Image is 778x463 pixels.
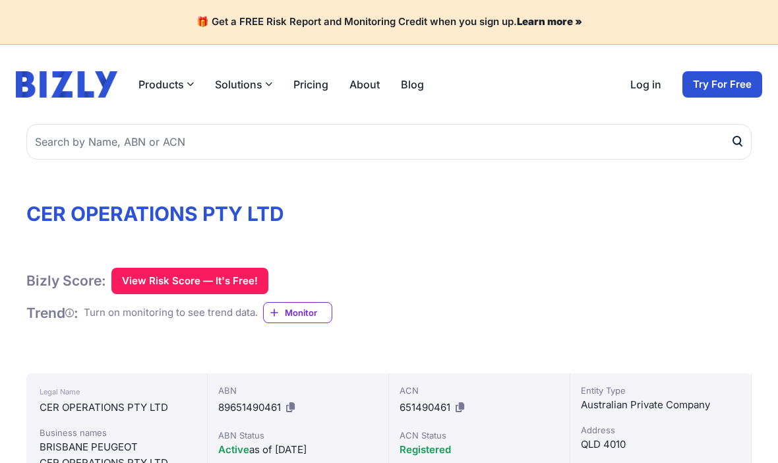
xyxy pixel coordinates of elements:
[581,423,740,437] div: Address
[581,384,740,397] div: Entity Type
[400,401,450,414] span: 651490461
[26,304,78,322] h1: Trend :
[26,202,752,226] h1: CER OPERATIONS PTY LTD
[349,77,380,92] a: About
[401,77,424,92] a: Blog
[138,77,194,92] button: Products
[400,443,451,456] span: Registered
[40,426,194,439] div: Business names
[218,384,378,397] div: ABN
[581,437,740,452] div: QLD 4010
[218,429,378,442] div: ABN Status
[218,443,249,456] span: Active
[400,429,559,442] div: ACN Status
[285,306,332,319] span: Monitor
[26,124,752,160] input: Search by Name, ABN or ACN
[111,268,268,294] button: View Risk Score — It's Free!
[630,77,661,92] a: Log in
[40,400,194,416] div: CER OPERATIONS PTY LTD
[26,272,106,290] h1: Bizly Score:
[40,439,194,455] div: BRISBANE PEUGEOT
[293,77,328,92] a: Pricing
[215,77,272,92] button: Solutions
[218,442,378,458] div: as of [DATE]
[581,397,740,413] div: Australian Private Company
[40,384,194,400] div: Legal Name
[16,16,762,28] h4: 🎁 Get a FREE Risk Report and Monitoring Credit when you sign up.
[400,384,559,397] div: ACN
[517,15,582,28] a: Learn more »
[263,302,332,323] a: Monitor
[218,401,281,414] a: 89651490461
[84,305,258,321] div: Turn on monitoring to see trend data.
[682,71,762,98] a: Try For Free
